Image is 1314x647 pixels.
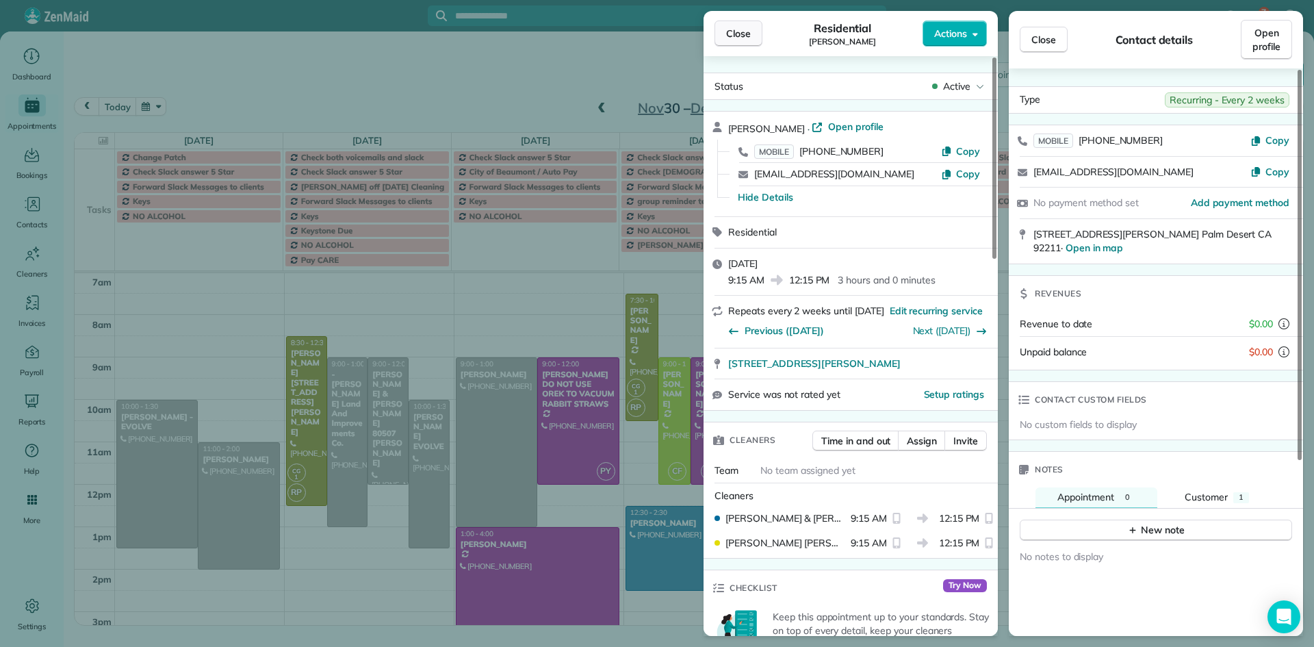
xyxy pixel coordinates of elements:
[1057,491,1114,503] span: Appointment
[728,257,758,270] span: [DATE]
[738,190,793,204] button: Hide Details
[851,511,887,525] span: 9:15 AM
[821,434,890,448] span: Time in and out
[754,144,794,159] span: MOBILE
[1127,523,1185,537] div: New note
[714,464,738,477] span: Team
[754,144,884,158] a: MOBILE[PHONE_NUMBER]
[1020,92,1040,107] span: Type
[1125,492,1130,502] span: 0
[1020,318,1092,330] span: Revenue to date
[730,581,777,595] span: Checklist
[1020,345,1087,359] span: Unpaid balance
[898,431,946,451] button: Assign
[805,123,812,134] span: ·
[1249,345,1273,359] span: $0.00
[728,357,990,370] a: [STREET_ADDRESS][PERSON_NAME]
[1267,600,1300,633] div: Open Intercom Messenger
[939,536,980,550] span: 12:15 PM
[1165,92,1289,107] span: Recurring - Every 2 weeks
[1265,166,1289,178] span: Copy
[1033,228,1272,255] span: [STREET_ADDRESS][PERSON_NAME] Palm Desert CA 92211 ·
[1250,134,1289,147] button: Copy
[714,490,753,502] span: Cleaners
[789,273,830,287] span: 12:15 PM
[1035,393,1147,407] span: Contact custom fields
[941,144,980,158] button: Copy
[728,123,805,135] span: [PERSON_NAME]
[913,324,988,338] button: Next ([DATE])
[812,120,884,134] a: Open profile
[812,431,899,451] button: Time in and out
[907,434,937,448] span: Assign
[944,431,987,451] button: Invite
[726,27,751,40] span: Close
[725,536,845,550] span: [PERSON_NAME] [PERSON_NAME]
[1035,287,1081,301] span: Revenues
[728,273,764,287] span: 9:15 AM
[1079,134,1163,147] span: [PHONE_NUMBER]
[838,273,935,287] p: 3 hours and 0 minutes
[1185,491,1228,503] span: Customer
[924,388,985,401] button: Setup ratings
[725,511,845,525] span: [PERSON_NAME] & [PERSON_NAME] [PERSON_NAME]
[941,167,980,181] button: Copy
[1116,31,1193,48] span: Contact details
[714,21,762,47] button: Close
[809,36,876,47] span: [PERSON_NAME]
[943,79,970,93] span: Active
[714,80,743,92] span: Status
[1249,317,1273,331] span: $0.00
[851,536,887,550] span: 9:15 AM
[799,145,884,157] span: [PHONE_NUMBER]
[1031,33,1056,47] span: Close
[1020,27,1068,53] button: Close
[1033,166,1194,178] a: [EMAIL_ADDRESS][DOMAIN_NAME]
[730,433,775,447] span: Cleaners
[1241,20,1292,60] a: Open profile
[1191,196,1289,210] a: Add payment method
[828,120,884,134] span: Open profile
[890,304,983,318] span: Edit recurring service
[956,145,980,157] span: Copy
[956,168,980,180] span: Copy
[745,324,824,338] span: Previous ([DATE])
[1066,242,1124,254] a: Open in map
[1020,550,1103,563] span: No notes to display
[1020,418,1137,431] span: No custom fields to display
[1252,26,1280,53] span: Open profile
[1033,134,1163,147] a: MOBILE[PHONE_NUMBER]
[1265,134,1289,147] span: Copy
[913,325,971,337] a: Next ([DATE])
[1239,492,1244,502] span: 1
[1033,134,1073,148] span: MOBILE
[934,27,967,40] span: Actions
[728,388,840,402] span: Service was not rated yet
[760,464,855,477] span: No team assigned yet
[1033,196,1139,209] span: No payment method set
[1020,520,1292,541] button: New note
[728,305,884,317] span: Repeats every 2 weeks until [DATE]
[814,20,872,36] span: Residential
[728,226,777,238] span: Residential
[943,579,987,593] span: Try Now
[1035,463,1064,477] span: Notes
[1250,165,1289,179] button: Copy
[754,168,914,180] a: [EMAIL_ADDRESS][DOMAIN_NAME]
[728,324,824,338] button: Previous ([DATE])
[728,357,901,370] span: [STREET_ADDRESS][PERSON_NAME]
[939,511,980,525] span: 12:15 PM
[924,388,985,401] span: Setup ratings
[953,434,978,448] span: Invite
